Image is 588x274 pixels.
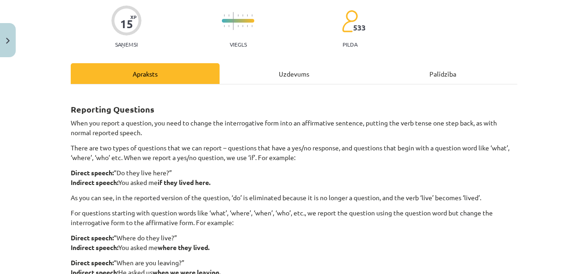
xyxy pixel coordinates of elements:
div: Palīdzība [368,63,517,84]
img: icon-short-line-57e1e144782c952c97e751825c79c345078a6d821885a25fce030b3d8c18986b.svg [247,14,248,17]
p: As you can see, in the reported version of the question, ‘do’ is eliminated because it is no long... [71,193,517,203]
p: When you report a question, you need to change the interrogative form into an affirmative sentenc... [71,118,517,137]
div: 15 [120,18,133,30]
p: “Do they live here?” You asked me [71,168,517,187]
strong: Direct speech: [71,233,114,242]
strong: Direct speech: [71,258,114,267]
div: Uzdevums [220,63,368,84]
img: icon-short-line-57e1e144782c952c97e751825c79c345078a6d821885a25fce030b3d8c18986b.svg [228,25,229,27]
img: icon-close-lesson-0947bae3869378f0d4975bcd49f059093ad1ed9edebbc8119c70593378902aed.svg [6,38,10,44]
strong: Direct speech: [71,168,114,177]
img: icon-long-line-d9ea69661e0d244f92f715978eff75569469978d946b2353a9bb055b3ed8787d.svg [233,12,234,30]
img: icon-short-line-57e1e144782c952c97e751825c79c345078a6d821885a25fce030b3d8c18986b.svg [238,14,239,17]
p: Viegls [230,41,247,48]
span: XP [130,14,136,19]
img: icon-short-line-57e1e144782c952c97e751825c79c345078a6d821885a25fce030b3d8c18986b.svg [247,25,248,27]
img: icon-short-line-57e1e144782c952c97e751825c79c345078a6d821885a25fce030b3d8c18986b.svg [251,25,252,27]
img: icon-short-line-57e1e144782c952c97e751825c79c345078a6d821885a25fce030b3d8c18986b.svg [242,25,243,27]
img: icon-short-line-57e1e144782c952c97e751825c79c345078a6d821885a25fce030b3d8c18986b.svg [251,14,252,17]
div: Apraksts [71,63,220,84]
strong: Indirect speech: [71,178,118,186]
strong: where they lived. [158,243,209,251]
p: Saņemsi [111,41,141,48]
strong: Reporting Questions [71,104,154,114]
p: pilda [343,41,357,48]
p: “Where do they live?” You asked me [71,233,517,252]
strong: Indirect speech: [71,243,118,251]
img: icon-short-line-57e1e144782c952c97e751825c79c345078a6d821885a25fce030b3d8c18986b.svg [242,14,243,17]
strong: if they lived here. [158,178,210,186]
img: students-c634bb4e5e11cddfef0936a35e636f08e4e9abd3cc4e673bd6f9a4125e45ecb1.svg [342,10,358,33]
p: There are two types of questions that we can report – questions that have a yes/no response, and ... [71,143,517,162]
img: icon-short-line-57e1e144782c952c97e751825c79c345078a6d821885a25fce030b3d8c18986b.svg [238,25,239,27]
p: For questions starting with question words like ‘what’, ‘where’, ‘when’, ‘who’, etc., we report t... [71,208,517,227]
span: 533 [353,24,366,32]
img: icon-short-line-57e1e144782c952c97e751825c79c345078a6d821885a25fce030b3d8c18986b.svg [228,14,229,17]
